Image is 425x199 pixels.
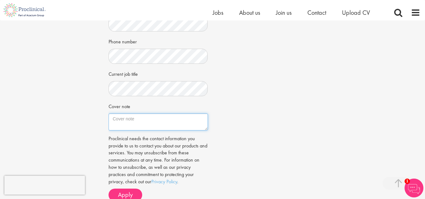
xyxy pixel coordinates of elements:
span: 1 [405,179,410,184]
label: Current job title [109,69,138,78]
a: About us [239,8,260,17]
a: Join us [276,8,292,17]
img: Chatbot [405,179,423,197]
a: Upload CV [342,8,370,17]
label: Phone number [109,36,137,46]
a: Privacy Policy [151,178,177,185]
a: Jobs [213,8,223,17]
iframe: reCAPTCHA [4,176,85,195]
p: Proclinical needs the contact information you provide to us to contact you about our products and... [109,135,208,185]
span: Apply [118,191,133,199]
label: Cover note [109,101,130,110]
a: Contact [307,8,326,17]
